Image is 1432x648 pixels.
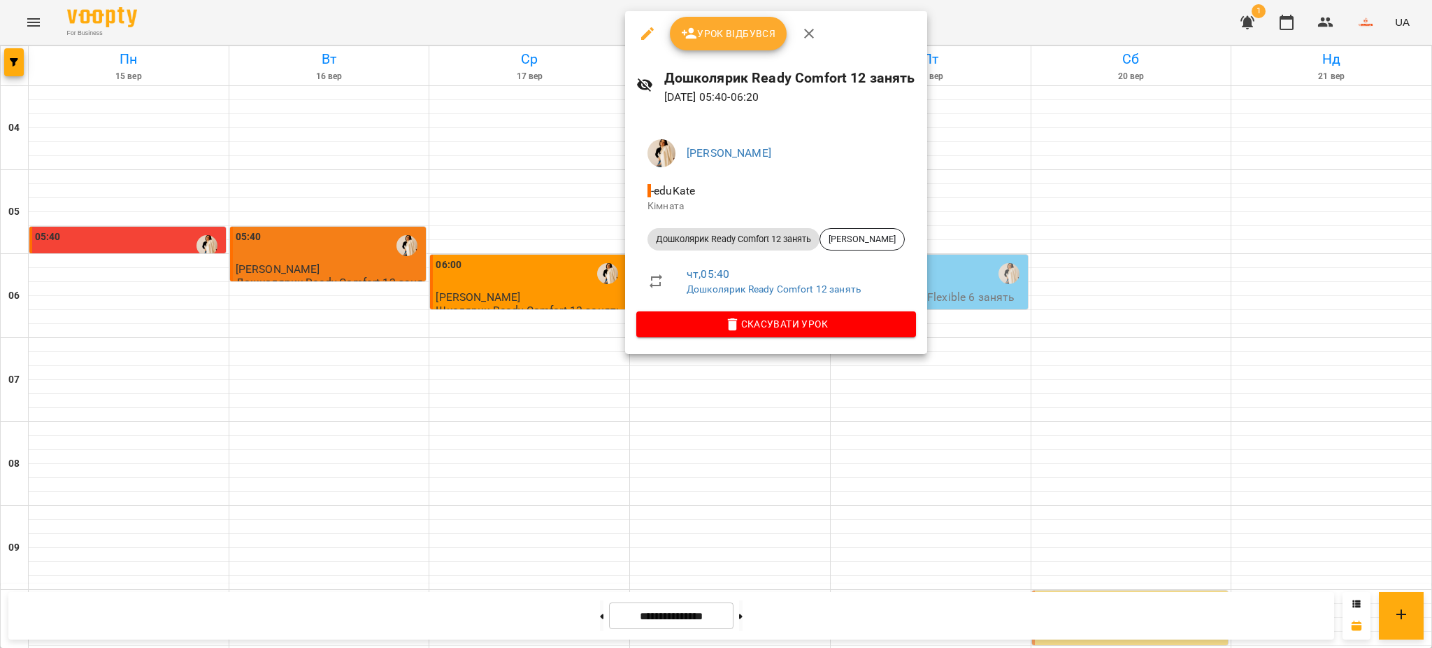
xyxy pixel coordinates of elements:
[819,228,905,251] div: [PERSON_NAME]
[664,89,916,106] p: [DATE] 05:40 - 06:20
[647,316,905,332] span: Скасувати Урок
[647,199,905,213] p: Кімната
[687,283,861,295] a: Дошколярик Ready Comfort 12 занять
[647,233,819,246] span: Дошколярик Ready Comfort 12 занять
[647,139,675,167] img: fdd027e441a0c5173205924c3f4c3b57.jpg
[670,17,787,50] button: Урок відбувся
[820,233,904,246] span: [PERSON_NAME]
[681,25,776,42] span: Урок відбувся
[636,311,916,337] button: Скасувати Урок
[664,67,916,89] h6: Дошколярик Ready Comfort 12 занять
[687,146,771,160] a: [PERSON_NAME]
[687,267,729,281] a: чт , 05:40
[647,184,698,197] span: - eduKate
